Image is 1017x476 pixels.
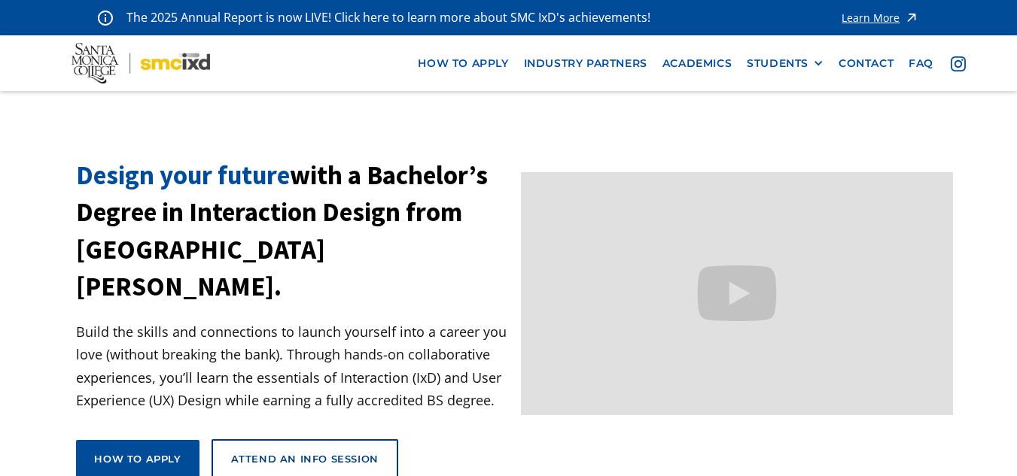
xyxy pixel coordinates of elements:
[521,172,953,415] iframe: Design your future with a Bachelor's Degree in Interaction Design from Santa Monica College
[76,320,508,412] p: Build the skills and connections to launch yourself into a career you love (without breaking the ...
[831,50,901,77] a: contact
[904,8,919,28] img: icon - arrow - alert
[231,452,379,465] div: Attend an Info Session
[98,10,113,26] img: icon - information - alert
[76,157,508,305] h1: with a Bachelor’s Degree in Interaction Design from [GEOGRAPHIC_DATA][PERSON_NAME].
[72,43,210,83] img: Santa Monica College - SMC IxD logo
[842,8,919,28] a: Learn More
[747,57,808,70] div: STUDENTS
[951,56,966,71] img: icon - instagram
[94,452,181,465] div: How to apply
[901,50,941,77] a: faq
[655,50,739,77] a: Academics
[126,8,652,28] p: The 2025 Annual Report is now LIVE! Click here to learn more about SMC IxD's achievements!
[516,50,655,77] a: industry partners
[842,13,900,23] div: Learn More
[410,50,516,77] a: how to apply
[76,159,290,192] span: Design your future
[747,57,824,70] div: STUDENTS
